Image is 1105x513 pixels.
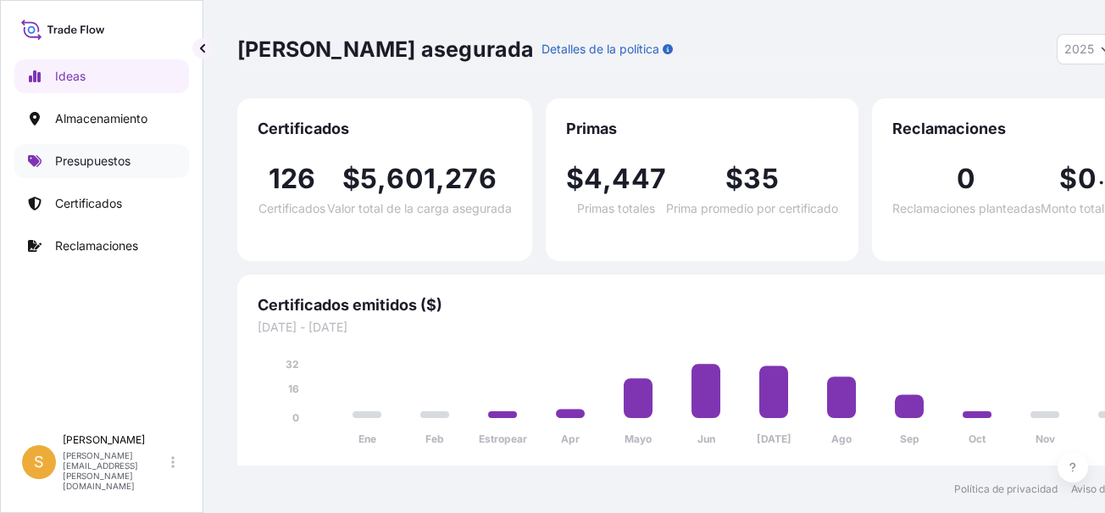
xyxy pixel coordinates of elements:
[14,187,189,220] a: Certificados
[55,237,138,254] p: Reclamaciones
[566,165,584,192] span: $
[55,110,147,127] p: Almacenamiento
[360,165,377,192] span: 5
[561,432,580,445] tspan: Apr
[237,36,535,63] p: [PERSON_NAME] asegurada
[566,119,838,139] span: Primas
[892,203,1041,215] span: Reclamaciones planteadas
[63,450,168,491] p: [PERSON_NAME][EMAIL_ADDRESS][PERSON_NAME][DOMAIN_NAME]
[286,358,299,371] tspan: 32
[14,229,189,263] a: Reclamaciones
[292,411,299,424] tspan: 0
[666,203,838,215] span: Prima promedio por certificado
[269,165,316,192] span: 126
[1098,170,1104,184] span: .
[1059,165,1077,192] span: $
[1077,165,1096,192] span: 0
[577,203,655,215] span: Primas totales
[386,165,436,192] span: 601
[969,432,986,445] tspan: Oct
[34,454,44,471] span: S
[377,165,386,192] span: ,
[541,41,659,58] p: Detalles de la política
[258,119,512,139] span: Certificados
[14,102,189,136] a: Almacenamiento
[288,382,299,395] tspan: 16
[602,165,612,192] span: ,
[327,203,512,215] span: Valor total de la carga asegurada
[258,203,325,215] span: Certificados
[445,165,497,192] span: 276
[63,433,168,447] p: [PERSON_NAME]
[900,432,919,445] tspan: Sep
[957,165,975,192] span: 0
[954,482,1058,496] a: Política de privacidad
[14,59,189,93] a: Ideas
[358,432,376,445] tspan: Ene
[612,165,666,192] span: 447
[743,165,778,192] span: 35
[436,165,445,192] span: ,
[1064,41,1094,58] span: 2025
[342,165,360,192] span: $
[1036,432,1056,445] tspan: Nov
[625,432,652,445] tspan: Mayo
[725,165,743,192] span: $
[479,432,527,445] tspan: Estropear
[55,153,130,170] p: Presupuestos
[584,165,602,192] span: 4
[14,144,189,178] a: Presupuestos
[55,68,86,85] p: Ideas
[697,432,715,445] tspan: Jun
[55,195,122,212] p: Certificados
[757,432,791,445] tspan: [DATE]
[425,432,444,445] tspan: Feb
[831,432,852,445] tspan: Ago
